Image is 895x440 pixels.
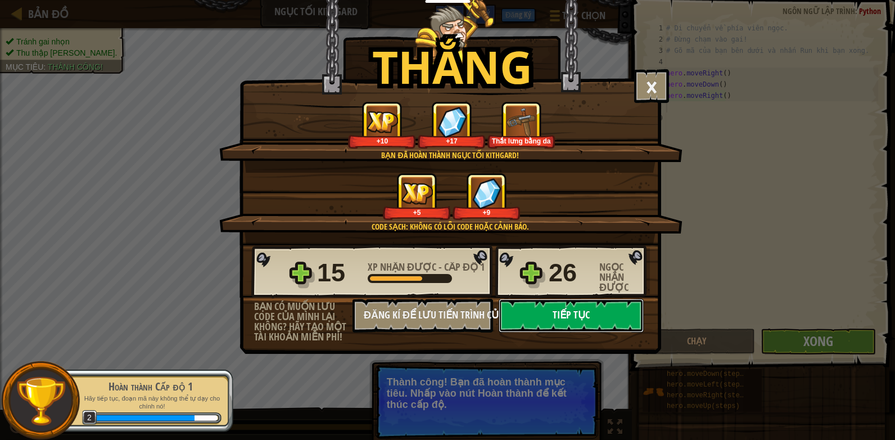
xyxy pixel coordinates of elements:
div: 26 [549,255,593,291]
div: Thắt lưng bằng da [490,137,553,145]
div: +5 [385,208,449,217]
img: XP nhận được [401,182,433,204]
div: Ngọc nhận được [599,262,650,293]
img: Ngọc nhận được [472,178,501,209]
img: Vật phẩm mới [506,106,537,137]
span: 2 [82,410,97,425]
div: +10 [350,137,414,145]
div: - [368,262,485,272]
div: Code sạch: không có lỗi code hoặc cảnh báo. [273,221,627,232]
span: XP nhận được [368,260,439,274]
div: Bạn đã hoàn thành ngục tối Kithgard! [273,150,627,161]
div: +17 [420,137,483,145]
div: +9 [455,208,518,217]
button: Tiếp tục [499,299,644,333]
div: 15 [317,255,361,291]
button: Đăng kí để lưu tiến trình của bạn [352,299,493,333]
h1: Thắng [372,42,532,91]
img: Ngọc nhận được [437,106,467,137]
span: 1 [480,260,485,274]
div: Bạn có muốn lưu code của mình lại không? Hãy tạo một tài khoản miễn phí! [254,302,352,342]
p: Hãy tiếp tục, đoạn mã này không thể tự dạy cho chính nó! [80,394,222,411]
button: × [634,69,669,103]
img: trophy.png [15,375,66,426]
div: Hoàn thành Cấp độ 1 [80,379,222,394]
img: XP nhận được [367,111,398,133]
span: Cấp độ [442,260,480,274]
